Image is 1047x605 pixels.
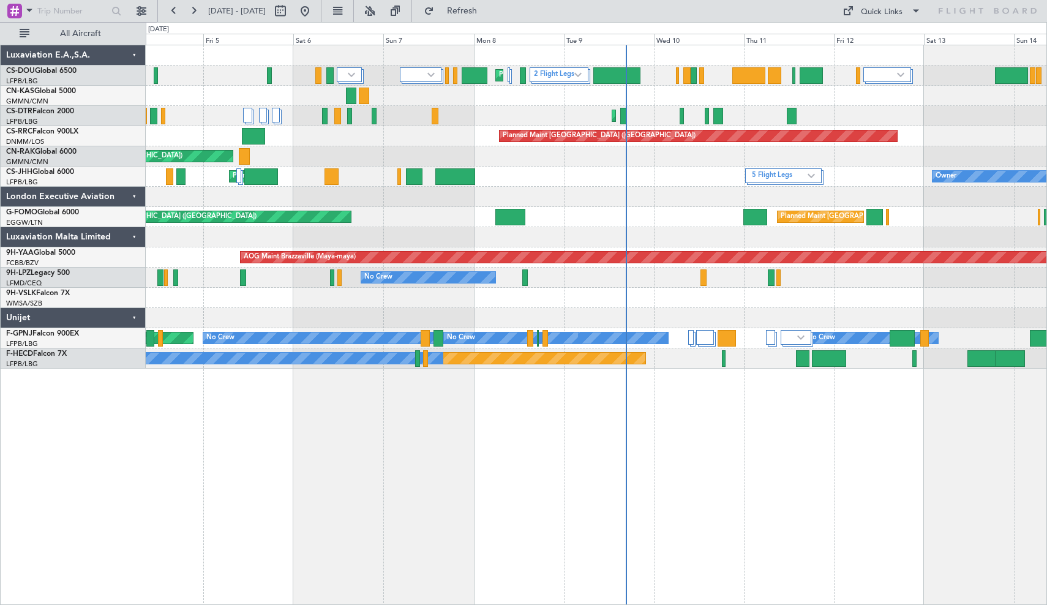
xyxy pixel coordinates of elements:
[6,290,70,297] a: 9H-VSLKFalcon 7X
[897,72,904,77] img: arrow-gray.svg
[447,329,475,347] div: No Crew
[6,168,32,176] span: CS-JHH
[233,167,426,186] div: Planned Maint [GEOGRAPHIC_DATA] ([GEOGRAPHIC_DATA])
[6,157,48,167] a: GMMN/CMN
[574,72,582,77] img: arrow-gray.svg
[32,29,129,38] span: All Aircraft
[6,128,32,135] span: CS-RRC
[808,173,815,178] img: arrow-gray.svg
[6,269,70,277] a: 9H-LPZLegacy 500
[6,88,76,95] a: CN-KASGlobal 5000
[148,24,169,35] div: [DATE]
[807,329,835,347] div: No Crew
[6,128,78,135] a: CS-RRCFalcon 900LX
[6,77,38,86] a: LFPB/LBG
[6,299,42,308] a: WMSA/SZB
[13,24,133,43] button: All Aircraft
[293,34,383,45] div: Sat 6
[208,6,266,17] span: [DATE] - [DATE]
[6,148,77,156] a: CN-RAKGlobal 6000
[437,7,488,15] span: Refresh
[383,34,473,45] div: Sun 7
[6,97,48,106] a: GMMN/CMN
[499,66,692,85] div: Planned Maint [GEOGRAPHIC_DATA] ([GEOGRAPHIC_DATA])
[503,127,696,145] div: Planned Maint [GEOGRAPHIC_DATA] ([GEOGRAPHIC_DATA])
[861,6,903,18] div: Quick Links
[427,72,435,77] img: arrow-gray.svg
[6,178,38,187] a: LFPB/LBG
[6,330,79,337] a: F-GPNJFalcon 900EX
[6,67,35,75] span: CS-DOU
[64,208,257,226] div: Planned Maint [GEOGRAPHIC_DATA] ([GEOGRAPHIC_DATA])
[6,209,79,216] a: G-FOMOGlobal 6000
[744,34,834,45] div: Thu 11
[6,290,36,297] span: 9H-VSLK
[6,168,74,176] a: CS-JHHGlobal 6000
[752,171,808,181] label: 5 Flight Legs
[6,108,32,115] span: CS-DTR
[6,88,34,95] span: CN-KAS
[781,208,974,226] div: Planned Maint [GEOGRAPHIC_DATA] ([GEOGRAPHIC_DATA])
[836,1,927,21] button: Quick Links
[364,268,392,287] div: No Crew
[6,350,33,358] span: F-HECD
[936,167,956,186] div: Owner
[113,34,203,45] div: Thu 4
[37,2,108,20] input: Trip Number
[6,269,31,277] span: 9H-LPZ
[534,70,574,80] label: 2 Flight Legs
[6,330,32,337] span: F-GPNJ
[6,218,43,227] a: EGGW/LTN
[6,249,75,257] a: 9H-YAAGlobal 5000
[6,339,38,348] a: LFPB/LBG
[6,209,37,216] span: G-FOMO
[348,72,355,77] img: arrow-gray.svg
[206,329,235,347] div: No Crew
[6,148,35,156] span: CN-RAK
[654,34,744,45] div: Wed 10
[834,34,924,45] div: Fri 12
[6,67,77,75] a: CS-DOUGlobal 6500
[418,1,492,21] button: Refresh
[6,108,74,115] a: CS-DTRFalcon 2000
[474,34,564,45] div: Mon 8
[6,350,67,358] a: F-HECDFalcon 7X
[6,359,38,369] a: LFPB/LBG
[203,34,293,45] div: Fri 5
[6,258,39,268] a: FCBB/BZV
[6,249,34,257] span: 9H-YAA
[797,335,805,340] img: arrow-gray.svg
[564,34,654,45] div: Tue 9
[924,34,1014,45] div: Sat 13
[6,279,42,288] a: LFMD/CEQ
[6,117,38,126] a: LFPB/LBG
[244,248,356,266] div: AOG Maint Brazzaville (Maya-maya)
[6,137,44,146] a: DNMM/LOS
